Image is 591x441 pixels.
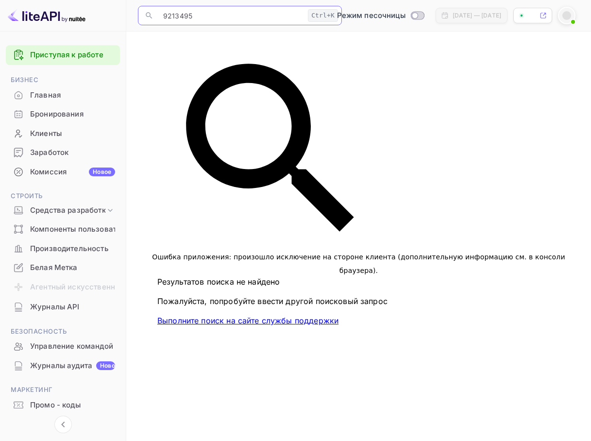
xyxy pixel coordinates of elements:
ya-tr-span: Промо - коды [30,400,81,411]
div: Главная [6,86,120,105]
a: Выполните поиск на сайте службы поддержки [157,316,338,325]
a: Приступая к работе [30,50,115,61]
ya-tr-span: Главная [30,90,61,101]
ya-tr-span: Компоненты пользовательского интерфейса [30,224,197,235]
ya-tr-span: Новое [100,362,118,369]
ya-tr-span: Результатов поиска не найдено [157,277,280,287]
div: Переключиться в производственный режим [333,10,428,21]
a: Белая Метка [6,258,120,276]
ya-tr-span: Новое [93,168,111,175]
ya-tr-span: [DATE] — [DATE] [453,12,501,19]
ya-tr-span: Маркетинг [11,386,53,393]
ya-tr-span: Режим песочницы [337,11,405,20]
a: Клиенты [6,124,120,142]
ya-tr-span: Строить [11,192,43,200]
a: Заработок [6,143,120,161]
ya-tr-span: Ctrl+K [311,12,335,19]
div: Бронирования [6,105,120,124]
div: Белая Метка [6,258,120,277]
div: Управление командой [6,337,120,356]
ya-tr-span: Производительность [30,243,109,254]
a: Управление командой [6,337,120,355]
input: Поиск (например, бронирование, документация) [157,6,304,25]
img: Логотип LiteAPI [8,8,85,23]
ya-tr-span: Журналы API [30,302,80,313]
ya-tr-span: Комиссия [30,167,67,178]
a: КомиссияНовое [6,163,120,181]
ya-tr-span: Управление командой [30,341,113,352]
a: Бронирования [6,105,120,123]
a: Компоненты пользовательского интерфейса [6,220,120,238]
ya-tr-span: Бронирования [30,109,84,120]
div: Клиенты [6,124,120,143]
div: Журналы API [6,298,120,317]
div: Журналы аудитаНовое [6,356,120,375]
div: Промо - коды [6,396,120,415]
ya-tr-span: Заработок [30,147,68,158]
div: Заработок [6,143,120,162]
ya-tr-span: Безопасность [11,327,67,335]
div: Приступая к работе [6,45,120,65]
ya-tr-span: Бизнес [11,76,38,84]
div: КомиссияНовое [6,163,120,182]
a: Журналы аудитаНовое [6,356,120,374]
a: Главная [6,86,120,104]
ya-tr-span: Средства разработки [30,205,110,216]
ya-tr-span: Пожалуйста, попробуйте ввести другой поисковый запрос [157,296,388,306]
ya-tr-span: Приступая к работе [30,50,103,59]
a: Производительность [6,239,120,257]
div: Средства разработки [6,202,120,219]
ya-tr-span: Журналы аудита [30,360,92,372]
a: Промо - коды [6,396,120,414]
ya-tr-span: Клиенты [30,128,62,139]
button: Свернуть навигацию [54,416,72,433]
div: Производительность [6,239,120,258]
a: Журналы API [6,298,120,316]
ya-tr-span: Белая Метка [30,262,78,273]
div: Компоненты пользовательского интерфейса [6,220,120,239]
